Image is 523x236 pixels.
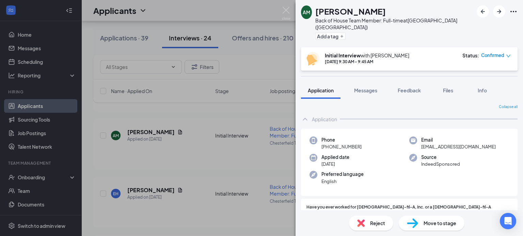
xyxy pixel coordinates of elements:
[321,143,362,150] span: [PHONE_NUMBER]
[443,87,453,93] span: Files
[495,7,503,16] svg: ArrowRight
[321,171,364,178] span: Preferred language
[509,7,518,16] svg: Ellipses
[370,219,385,227] span: Reject
[321,137,362,143] span: Phone
[321,161,349,167] span: [DATE]
[493,5,505,18] button: ArrowRight
[462,52,479,59] div: Status :
[477,5,489,18] button: ArrowLeftNew
[306,204,512,217] span: Have you ever worked for [DEMOGRAPHIC_DATA]-fil-A, Inc. or a [DEMOGRAPHIC_DATA]-fil-A Franchisee?
[303,9,310,16] div: AM
[315,33,346,40] button: PlusAdd a tag
[421,137,496,143] span: Email
[421,161,460,167] span: IndeedSponsored
[321,178,364,185] span: English
[481,52,504,59] span: Confirmed
[421,143,496,150] span: [EMAIL_ADDRESS][DOMAIN_NAME]
[325,52,361,58] b: Initial Interview
[315,17,473,31] div: Back of House Team Member: Full-time at [GEOGRAPHIC_DATA] ([GEOGRAPHIC_DATA])
[499,104,518,110] span: Collapse all
[301,115,309,123] svg: ChevronUp
[315,5,386,17] h1: [PERSON_NAME]
[478,87,487,93] span: Info
[340,34,344,38] svg: Plus
[321,154,349,161] span: Applied date
[312,116,337,123] div: Application
[325,59,409,65] div: [DATE] 9:30 AM - 9:45 AM
[398,87,421,93] span: Feedback
[500,213,516,229] div: Open Intercom Messenger
[354,87,377,93] span: Messages
[506,54,511,58] span: down
[325,52,409,59] div: with [PERSON_NAME]
[421,154,460,161] span: Source
[424,219,456,227] span: Move to stage
[308,87,334,93] span: Application
[479,7,487,16] svg: ArrowLeftNew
